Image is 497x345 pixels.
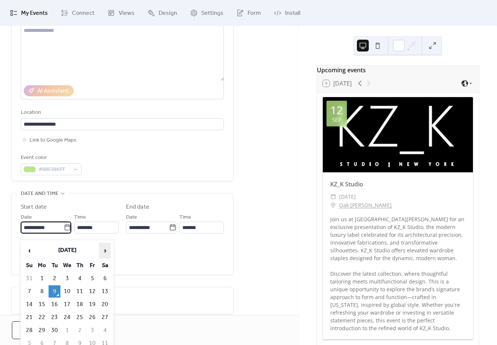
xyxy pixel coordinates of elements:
td: 5 [86,272,98,285]
span: Settings [201,9,223,18]
div: Location [21,108,222,117]
span: #B8E986FF [39,165,70,174]
div: Sep [332,117,341,123]
td: 16 [49,298,60,311]
td: 3 [86,324,98,336]
span: Design [159,9,177,18]
th: Fr [86,259,98,272]
a: Oak [PERSON_NAME] [339,201,392,210]
td: 1 [61,324,73,336]
span: Form [248,9,261,18]
span: My Events [21,9,48,18]
td: 4 [74,272,86,285]
td: 1 [36,272,48,285]
td: 4 [99,324,111,336]
div: ​ [330,192,336,201]
td: 13 [99,285,111,298]
a: My Events [4,3,53,23]
span: Views [119,9,135,18]
span: Connect [72,9,95,18]
div: Event color [21,153,80,162]
div: Upcoming events [317,66,479,74]
button: Cancel [12,321,60,339]
div: 12 [330,105,343,116]
span: Time [74,213,86,222]
td: 17 [61,298,73,311]
span: Link to Google Maps [30,136,76,145]
a: Views [102,3,140,23]
td: 14 [23,298,35,311]
td: 29 [36,324,48,336]
td: 23 [49,311,60,324]
td: 19 [86,298,98,311]
td: 21 [23,311,35,324]
th: Th [74,259,86,272]
td: 12 [86,285,98,298]
td: 2 [49,272,60,285]
a: Install [268,3,306,23]
span: Date and time [21,189,59,198]
td: 27 [99,311,111,324]
span: Date [126,213,137,222]
td: 15 [36,298,48,311]
a: Connect [55,3,100,23]
td: 6 [99,272,111,285]
td: 30 [49,324,60,336]
a: Design [142,3,183,23]
span: Time [179,213,191,222]
th: Tu [49,259,60,272]
th: Mo [36,259,48,272]
td: 20 [99,298,111,311]
td: 22 [36,311,48,324]
td: 2 [74,324,86,336]
th: Su [23,259,35,272]
div: ​ [330,201,336,210]
a: Settings [185,3,229,23]
td: 18 [74,298,86,311]
div: Join us at [GEOGRAPHIC_DATA][PERSON_NAME] for an exclusive presentation of KZ_K Studio, the moder... [323,215,473,332]
td: 7 [23,285,35,298]
td: 9 [49,285,60,298]
span: Install [285,9,300,18]
td: 28 [23,324,35,336]
th: [DATE] [36,243,98,259]
div: KZ_K Studio [323,180,473,189]
td: 11 [74,285,86,298]
td: 25 [74,311,86,324]
a: Form [231,3,266,23]
div: End date [126,203,149,212]
span: Date [21,213,32,222]
span: ‹ [24,243,35,258]
td: 24 [61,311,73,324]
span: [DATE] [339,192,356,201]
span: › [99,243,110,258]
td: 3 [61,272,73,285]
th: We [61,259,73,272]
td: 26 [86,311,98,324]
td: 8 [36,285,48,298]
td: 31 [23,272,35,285]
div: Start date [21,203,47,212]
th: Sa [99,259,111,272]
td: 10 [61,285,73,298]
